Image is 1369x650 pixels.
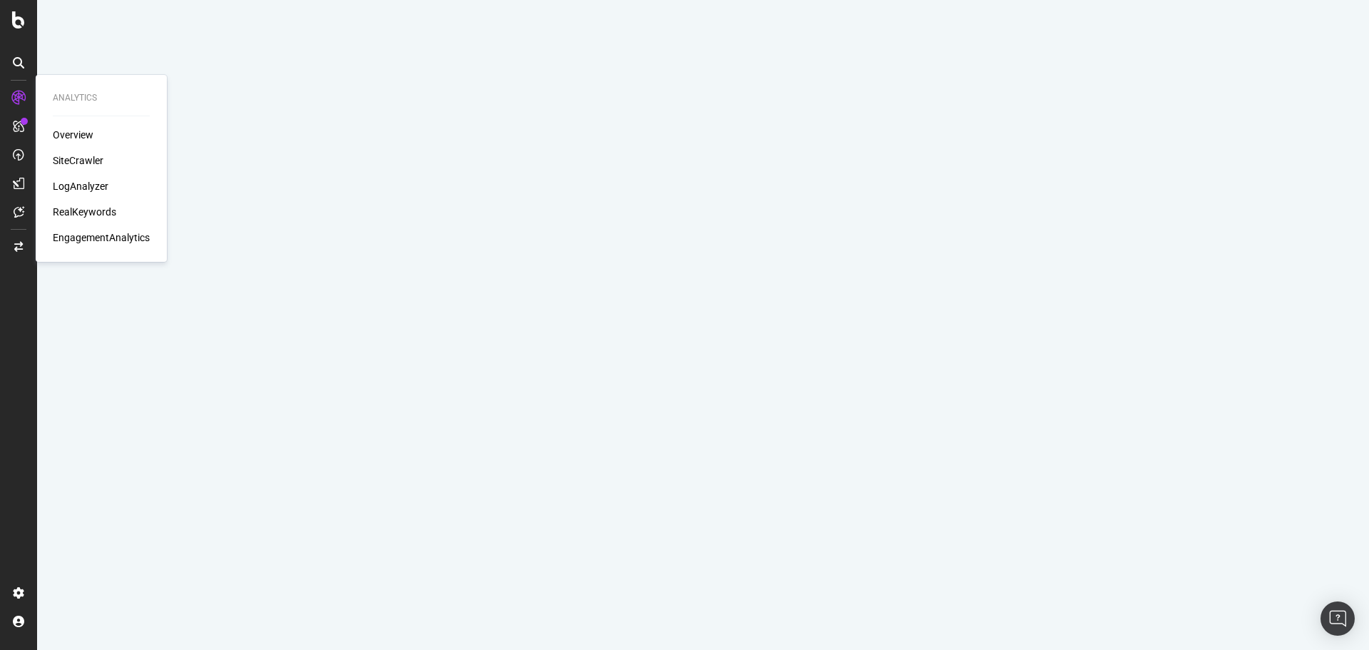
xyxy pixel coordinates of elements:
a: RealKeywords [53,205,116,219]
a: Overview [53,128,93,142]
a: LogAnalyzer [53,179,108,193]
a: SiteCrawler [53,153,103,168]
div: Open Intercom Messenger [1321,601,1355,636]
div: Analytics [53,92,150,104]
a: EngagementAnalytics [53,230,150,245]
